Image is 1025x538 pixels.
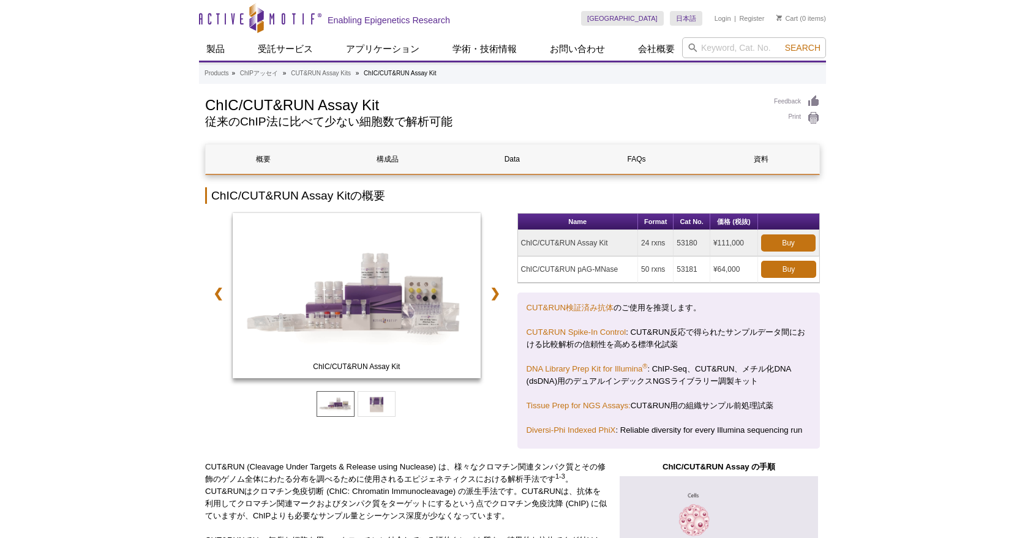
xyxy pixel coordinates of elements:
th: Name [518,214,639,230]
td: ChIC/CUT&RUN Assay Kit [518,230,639,256]
a: 構成品 [330,144,445,174]
p: のご使用を推奨します。 [527,302,811,314]
a: CUT&RUN Spike-In Control [527,327,626,337]
li: ChIC/CUT&RUN Assay Kit [364,70,436,77]
a: Data [454,144,569,174]
li: » [231,70,235,77]
span: ChIC/CUT&RUN Assay Kit [235,361,478,373]
a: 製品 [199,37,232,61]
h1: ChIC/CUT&RUN Assay Kit [205,95,762,113]
sup: 1-3 [555,473,565,480]
a: DNA Library Prep Kit for Illumina® [527,364,648,373]
h2: ChIC/CUT&RUN Assay Kitの概要 [205,187,820,204]
sup: ® [642,362,647,370]
a: Login [715,14,731,23]
a: CUT&RUN検証済み抗体 [527,303,614,312]
a: Register [739,14,764,23]
a: FAQs [579,144,694,174]
p: : Reliable diversity for every Illumina sequencing run [527,424,811,436]
h2: 従来のChIP法に比べて少ない細胞数で解析可能 [205,116,762,127]
a: CUT&RUN Assay Kits [291,68,351,79]
a: 学術・技術情報 [445,37,524,61]
p: CUT&RUN (Cleavage Under Targets & Release using Nuclease) は、様々なクロマチン関連タンパク質とその修飾のゲノム全体にわたる分布を調べるた... [205,461,609,522]
input: Keyword, Cat. No. [682,37,826,58]
p: : CUT&RUN反応で得られたサンプルデータ間における比較解析の信頼性を高める標準化試薬 [527,326,811,351]
li: » [283,70,287,77]
p: CUT&RUN用の組織サンプル前処理試薬 [527,400,811,412]
a: Tissue Prep for NGS Assays: [527,401,631,410]
a: Feedback [774,95,820,108]
a: ❯ [482,279,508,307]
a: Diversi-Phi Indexed PhiX [527,425,616,435]
a: ChIPアッセイ [240,68,278,79]
h2: Enabling Epigenetics Research [328,15,450,26]
strong: ChIC/CUT&RUN Assay の手順 [663,462,775,471]
a: 概要 [206,144,321,174]
span: Search [785,43,820,53]
button: Search [781,42,824,53]
a: 資料 [704,144,819,174]
td: ¥111,000 [710,230,758,256]
td: 24 rxns [638,230,674,256]
a: Print [774,111,820,125]
a: 受託サービス [250,37,320,61]
th: Format [638,214,674,230]
td: ¥64,000 [710,256,758,283]
a: Buy [761,261,816,278]
td: 53181 [674,256,710,283]
a: 日本語 [670,11,702,26]
li: | [734,11,736,26]
a: ChIC/CUT&RUN Assay Kit [233,213,481,382]
a: Cart [776,14,798,23]
img: Your Cart [776,15,782,21]
img: ChIC/CUT&RUN Assay Kit [233,213,481,378]
a: アプリケーション [339,37,427,61]
td: ChIC/CUT&RUN pAG-MNase [518,256,639,283]
th: 価格 (税抜) [710,214,758,230]
p: : ChIP-Seq、CUT&RUN、メチル化DNA (dsDNA)用のデュアルインデックスNGSライブラリー調製キット [527,363,811,387]
a: [GEOGRAPHIC_DATA] [581,11,664,26]
a: 会社概要 [631,37,682,61]
a: Products [205,68,228,79]
li: » [356,70,359,77]
li: (0 items) [776,11,826,26]
a: ❮ [205,279,231,307]
a: お問い合わせ [543,37,612,61]
th: Cat No. [674,214,710,230]
td: 50 rxns [638,256,674,283]
td: 53180 [674,230,710,256]
a: Buy [761,234,816,252]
